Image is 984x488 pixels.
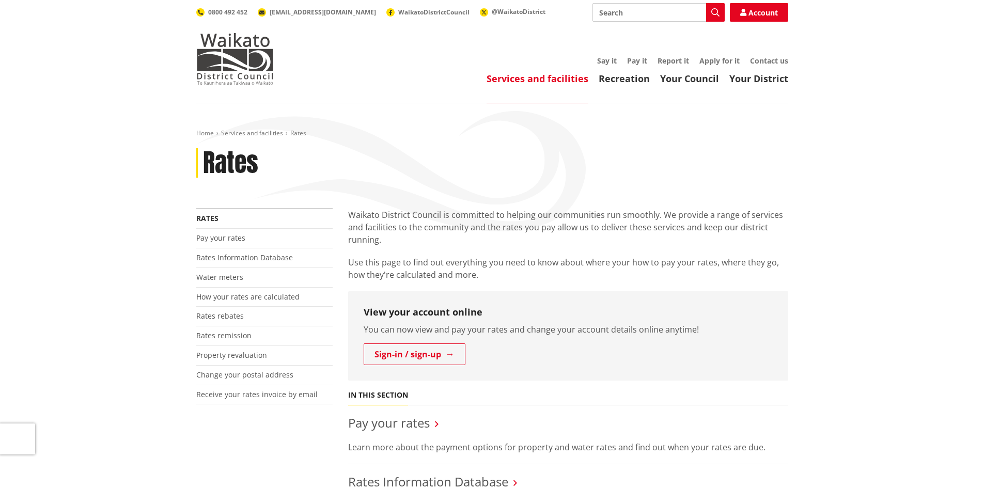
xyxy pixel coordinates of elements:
[398,8,470,17] span: WaikatoDistrictCouncil
[597,56,617,66] a: Say it
[196,370,293,380] a: Change your postal address
[364,323,773,336] p: You can now view and pay your rates and change your account details online anytime!
[196,389,318,399] a: Receive your rates invoice by email
[348,391,408,400] h5: In this section
[627,56,647,66] a: Pay it
[196,292,300,302] a: How your rates are calculated
[730,3,788,22] a: Account
[258,8,376,17] a: [EMAIL_ADDRESS][DOMAIN_NAME]
[592,3,725,22] input: Search input
[196,129,788,138] nav: breadcrumb
[196,272,243,282] a: Water meters
[196,8,247,17] a: 0800 492 452
[658,56,689,66] a: Report it
[221,129,283,137] a: Services and facilities
[660,72,719,85] a: Your Council
[480,7,545,16] a: @WaikatoDistrict
[729,72,788,85] a: Your District
[203,148,258,178] h1: Rates
[270,8,376,17] span: [EMAIL_ADDRESS][DOMAIN_NAME]
[196,253,293,262] a: Rates Information Database
[208,8,247,17] span: 0800 492 452
[487,72,588,85] a: Services and facilities
[196,233,245,243] a: Pay your rates
[750,56,788,66] a: Contact us
[492,7,545,16] span: @WaikatoDistrict
[196,330,252,340] a: Rates remission
[348,209,788,246] p: Waikato District Council is committed to helping our communities run smoothly. We provide a range...
[196,350,267,360] a: Property revaluation
[290,129,306,137] span: Rates
[386,8,470,17] a: WaikatoDistrictCouncil
[599,72,650,85] a: Recreation
[348,414,430,431] a: Pay your rates
[364,307,773,318] h3: View your account online
[196,129,214,137] a: Home
[364,343,465,365] a: Sign-in / sign-up
[196,311,244,321] a: Rates rebates
[348,256,788,281] p: Use this page to find out everything you need to know about where your how to pay your rates, whe...
[348,441,788,453] p: Learn more about the payment options for property and water rates and find out when your rates ar...
[699,56,740,66] a: Apply for it
[196,33,274,85] img: Waikato District Council - Te Kaunihera aa Takiwaa o Waikato
[196,213,218,223] a: Rates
